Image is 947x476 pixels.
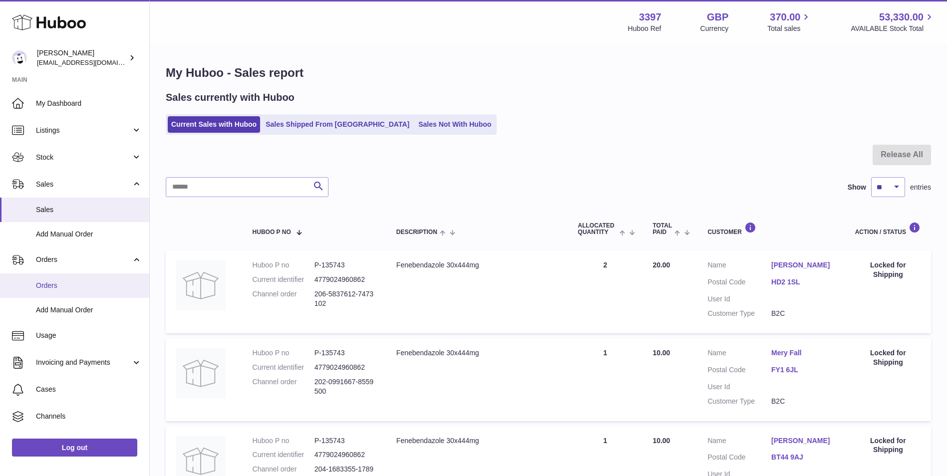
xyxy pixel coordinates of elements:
[36,385,142,394] span: Cases
[707,397,771,406] dt: Customer Type
[315,260,376,270] dd: P-135743
[262,116,413,133] a: Sales Shipped From [GEOGRAPHIC_DATA]
[166,65,931,81] h1: My Huboo - Sales report
[253,436,315,446] dt: Huboo P no
[253,289,315,308] dt: Channel order
[639,10,661,24] strong: 3397
[176,348,226,398] img: no-photo.jpg
[652,437,670,445] span: 10.00
[37,58,147,66] span: [EMAIL_ADDRESS][DOMAIN_NAME]
[707,348,771,360] dt: Name
[396,436,558,446] div: Fenebendazole 30x444mg
[855,260,921,279] div: Locked for Shipping
[36,281,142,290] span: Orders
[652,349,670,357] span: 10.00
[771,277,835,287] a: HD2 1SL
[12,439,137,457] a: Log out
[176,260,226,310] img: no-photo.jpg
[166,91,295,104] h2: Sales currently with Huboo
[707,382,771,392] dt: User Id
[568,338,643,421] td: 1
[253,260,315,270] dt: Huboo P no
[36,358,131,367] span: Invoicing and Payments
[851,10,935,33] a: 53,330.00 AVAILABLE Stock Total
[879,10,924,24] span: 53,330.00
[253,229,291,236] span: Huboo P no
[771,309,835,318] dd: B2C
[37,48,127,67] div: [PERSON_NAME]
[707,277,771,289] dt: Postal Code
[700,24,729,33] div: Currency
[707,453,771,465] dt: Postal Code
[36,412,142,421] span: Channels
[770,10,800,24] span: 370.00
[848,183,866,192] label: Show
[396,260,558,270] div: Fenebendazole 30x444mg
[707,365,771,377] dt: Postal Code
[253,377,315,396] dt: Channel order
[851,24,935,33] span: AVAILABLE Stock Total
[771,348,835,358] a: Mery Fall
[315,289,376,308] dd: 206-5837612-7473102
[315,450,376,460] dd: 4779024960862
[315,436,376,446] dd: P-135743
[36,99,142,108] span: My Dashboard
[767,10,812,33] a: 370.00 Total sales
[855,348,921,367] div: Locked for Shipping
[628,24,661,33] div: Huboo Ref
[707,260,771,272] dt: Name
[12,50,27,65] img: sales@canchema.com
[36,331,142,340] span: Usage
[315,275,376,284] dd: 4779024960862
[578,223,617,236] span: ALLOCATED Quantity
[396,348,558,358] div: Fenebendazole 30x444mg
[771,365,835,375] a: FY1 6JL
[36,230,142,239] span: Add Manual Order
[652,223,672,236] span: Total paid
[767,24,812,33] span: Total sales
[707,436,771,448] dt: Name
[36,205,142,215] span: Sales
[568,250,643,333] td: 2
[652,261,670,269] span: 20.00
[36,126,131,135] span: Listings
[910,183,931,192] span: entries
[253,450,315,460] dt: Current identifier
[396,229,437,236] span: Description
[855,436,921,455] div: Locked for Shipping
[771,453,835,462] a: BT44 9AJ
[253,348,315,358] dt: Huboo P no
[315,348,376,358] dd: P-135743
[707,222,835,236] div: Customer
[771,397,835,406] dd: B2C
[315,363,376,372] dd: 4779024960862
[707,294,771,304] dt: User Id
[855,222,921,236] div: Action / Status
[315,377,376,396] dd: 202-0991667-8559500
[707,309,771,318] dt: Customer Type
[168,116,260,133] a: Current Sales with Huboo
[707,10,728,24] strong: GBP
[36,153,131,162] span: Stock
[771,436,835,446] a: [PERSON_NAME]
[36,305,142,315] span: Add Manual Order
[253,363,315,372] dt: Current identifier
[253,275,315,284] dt: Current identifier
[36,180,131,189] span: Sales
[36,255,131,264] span: Orders
[771,260,835,270] a: [PERSON_NAME]
[415,116,495,133] a: Sales Not With Huboo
